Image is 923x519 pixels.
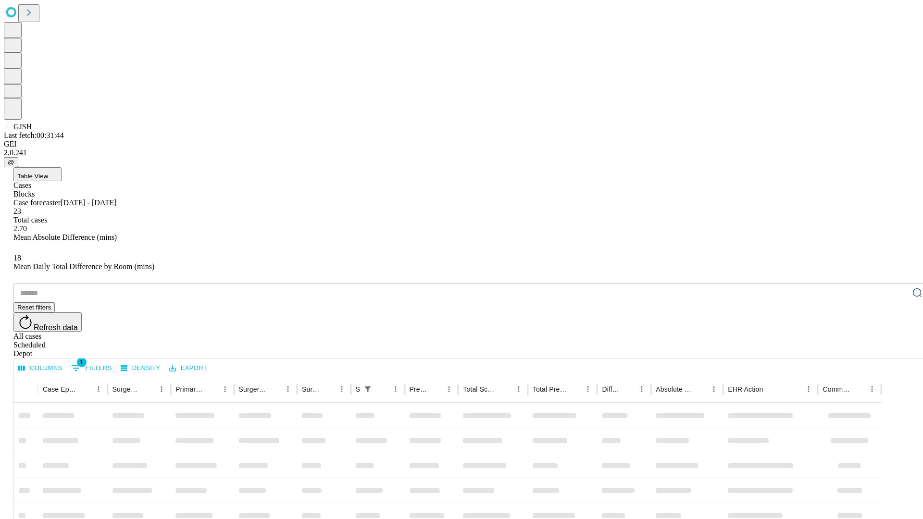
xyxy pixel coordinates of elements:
button: Menu [707,383,721,396]
button: Menu [442,383,456,396]
span: Reset filters [17,304,51,311]
button: Sort [764,383,777,396]
button: Sort [205,383,218,396]
span: Mean Absolute Difference (mins) [13,233,117,241]
button: Sort [622,383,635,396]
button: Density [118,361,163,376]
div: Surgeon Name [112,385,140,393]
button: Sort [141,383,155,396]
button: Sort [568,383,581,396]
div: 2.0.241 [4,148,919,157]
div: Difference [602,385,621,393]
button: Menu [335,383,349,396]
button: Select columns [16,361,65,376]
span: [DATE] - [DATE] [61,198,116,207]
span: 2.70 [13,224,27,233]
div: Comments [823,385,850,393]
div: Scheduled In Room Duration [356,385,360,393]
span: 1 [77,358,87,367]
div: Surgery Date [302,385,321,393]
button: Refresh data [13,312,82,332]
button: Export [167,361,210,376]
button: Sort [78,383,92,396]
div: Total Predicted Duration [533,385,567,393]
button: Show filters [361,383,374,396]
div: GEI [4,140,919,148]
button: Sort [852,383,865,396]
div: Case Epic Id [43,385,77,393]
span: @ [8,159,14,166]
button: Sort [499,383,512,396]
div: Surgery Name [239,385,267,393]
button: Menu [865,383,879,396]
button: Menu [281,383,295,396]
div: Predicted In Room Duration [410,385,428,393]
button: Sort [429,383,442,396]
span: GJSH [13,123,32,131]
span: Case forecaster [13,198,61,207]
div: Absolute Difference [656,385,693,393]
span: 18 [13,254,21,262]
button: Show filters [69,360,114,376]
button: @ [4,157,18,167]
div: 1 active filter [361,383,374,396]
div: Total Scheduled Duration [463,385,498,393]
span: Last fetch: 00:31:44 [4,131,64,139]
button: Sort [322,383,335,396]
div: EHR Action [728,385,763,393]
span: 23 [13,207,21,215]
div: Primary Service [175,385,203,393]
button: Menu [512,383,525,396]
button: Menu [218,383,232,396]
button: Menu [635,383,649,396]
button: Sort [694,383,707,396]
span: Table View [17,173,48,180]
button: Menu [92,383,105,396]
button: Menu [802,383,815,396]
span: Mean Daily Total Difference by Room (mins) [13,262,154,271]
button: Menu [581,383,595,396]
button: Menu [155,383,168,396]
span: Total cases [13,216,47,224]
button: Sort [375,383,389,396]
button: Reset filters [13,302,55,312]
button: Table View [13,167,62,181]
span: Refresh data [34,323,78,332]
button: Sort [268,383,281,396]
button: Menu [389,383,402,396]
